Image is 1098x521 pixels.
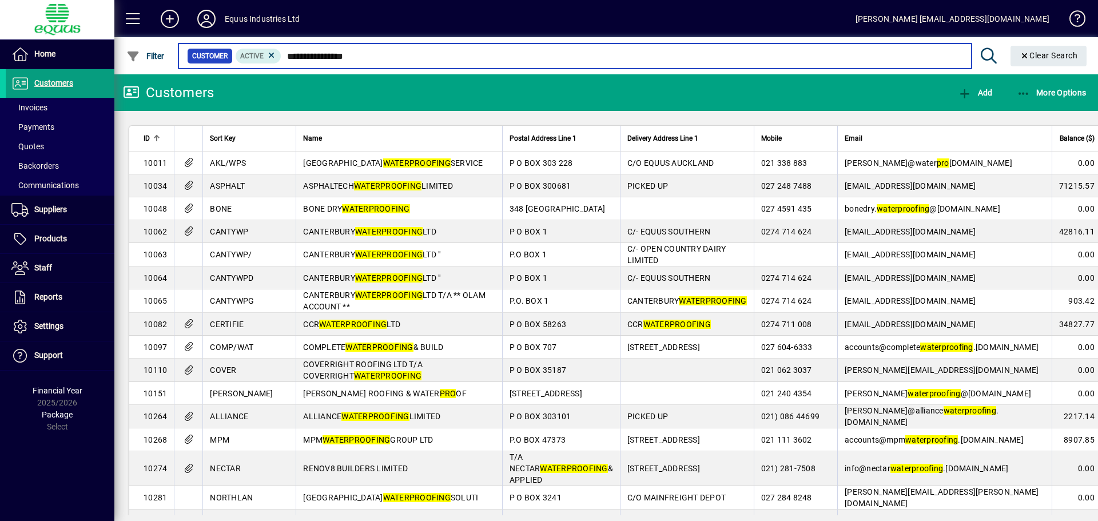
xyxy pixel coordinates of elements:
span: COVER [210,365,236,375]
button: Clear [1011,46,1087,66]
span: 0274 714 624 [761,227,812,236]
span: Name [303,132,322,145]
em: WATERPROOFING [383,158,451,168]
span: MPM GROUP LTD [303,435,433,444]
button: Add [152,9,188,29]
span: 10082 [144,320,167,329]
span: P.O. BOX 1 [510,296,549,305]
span: 021 338 883 [761,158,807,168]
span: [EMAIL_ADDRESS][DOMAIN_NAME] [845,320,976,329]
span: P O BOX 300681 [510,181,571,190]
span: Balance ($) [1060,132,1095,145]
span: COVERRIGHT ROOFING LTD T/A COVERRIGHT [303,360,423,380]
span: bonedry. @[DOMAIN_NAME] [845,204,1000,213]
em: WATERPROOFING [355,227,423,236]
span: ALLIANCE LIMITED [303,412,440,421]
span: 027 248 7488 [761,181,812,190]
span: Active [240,52,264,60]
span: 10064 [144,273,167,283]
span: 10063 [144,250,167,259]
span: 10110 [144,365,167,375]
span: Email [845,132,862,145]
span: 021) 086 44699 [761,412,820,421]
span: accounts@complete .[DOMAIN_NAME] [845,343,1039,352]
span: NECTAR [210,464,241,473]
div: Mobile [761,132,831,145]
span: [EMAIL_ADDRESS][DOMAIN_NAME] [845,250,976,259]
em: waterproofing [908,389,960,398]
a: Knowledge Base [1061,2,1084,39]
span: C/- OPEN COUNTRY DAIRY LIMITED [627,244,726,265]
span: 10264 [144,412,167,421]
a: Invoices [6,98,114,117]
a: Products [6,225,114,253]
span: CANTERBURY [627,296,747,305]
span: Staff [34,263,52,272]
span: COMP/WAT [210,343,253,352]
span: 10274 [144,464,167,473]
span: 10151 [144,389,167,398]
em: WATERPROOFING [355,291,423,300]
span: 0274 711 008 [761,320,812,329]
em: WATERPROOFING [679,296,746,305]
span: ASPHALTECH LIMITED [303,181,453,190]
span: Delivery Address Line 1 [627,132,698,145]
span: 027 604-6333 [761,343,813,352]
em: WATERPROOFING [342,204,409,213]
span: Invoices [11,103,47,112]
span: COMPLETE & BUILD [303,343,443,352]
span: NORTHLAN [210,493,253,502]
span: Payments [11,122,54,132]
span: [GEOGRAPHIC_DATA] SOLUTI [303,493,478,502]
span: 021 062 3037 [761,365,812,375]
span: CANTYWPG [210,296,254,305]
span: [PERSON_NAME][EMAIL_ADDRESS][PERSON_NAME][DOMAIN_NAME] [845,487,1039,508]
span: CANTYWP [210,227,248,236]
span: [PERSON_NAME]@alliance .[DOMAIN_NAME] [845,406,998,427]
span: PICKED UP [627,181,668,190]
span: accounts@mpm .[DOMAIN_NAME] [845,435,1024,444]
span: [EMAIL_ADDRESS][DOMAIN_NAME] [845,181,976,190]
span: ID [144,132,150,145]
span: 021 111 3602 [761,435,812,444]
span: Reports [34,292,62,301]
em: waterproofing [905,435,958,444]
span: [PERSON_NAME] [210,389,273,398]
span: Add [958,88,992,97]
span: Backorders [11,161,59,170]
span: [STREET_ADDRESS] [510,389,582,398]
span: CANTERBURY LTD T/A ** OLAM ACCOUNT ** [303,291,486,311]
span: CANTERBURY LTD [303,227,436,236]
span: [STREET_ADDRESS] [627,464,700,473]
span: Mobile [761,132,782,145]
em: WATERPROOFING [355,273,423,283]
span: Support [34,351,63,360]
span: C/- EQUUS SOUTHERN [627,273,711,283]
span: 10062 [144,227,167,236]
span: CANTERBURY LTD " [303,273,440,283]
span: C/- EQUUS SOUTHERN [627,227,711,236]
span: Sort Key [210,132,236,145]
span: [PERSON_NAME] @[DOMAIN_NAME] [845,389,1031,398]
div: Equus Industries Ltd [225,10,300,28]
span: BONE DRY [303,204,409,213]
em: WATERPROOFING [345,343,413,352]
span: 021 240 4354 [761,389,812,398]
span: Financial Year [33,386,82,395]
span: P O BOX 3241 [510,493,562,502]
em: waterproofing [890,464,943,473]
span: P O BOX 303 228 [510,158,573,168]
em: WATERPROOFING [354,181,421,190]
span: MPM [210,435,229,444]
span: CANTYWP/ [210,250,252,259]
em: waterproofing [877,204,929,213]
span: PICKED UP [627,412,668,421]
span: Quotes [11,142,44,151]
span: 10011 [144,158,167,168]
span: Home [34,49,55,58]
span: Customers [34,78,73,88]
button: Profile [188,9,225,29]
em: WATERPROOFING [540,464,607,473]
span: [GEOGRAPHIC_DATA] SERVICE [303,158,483,168]
span: [STREET_ADDRESS] [627,343,700,352]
